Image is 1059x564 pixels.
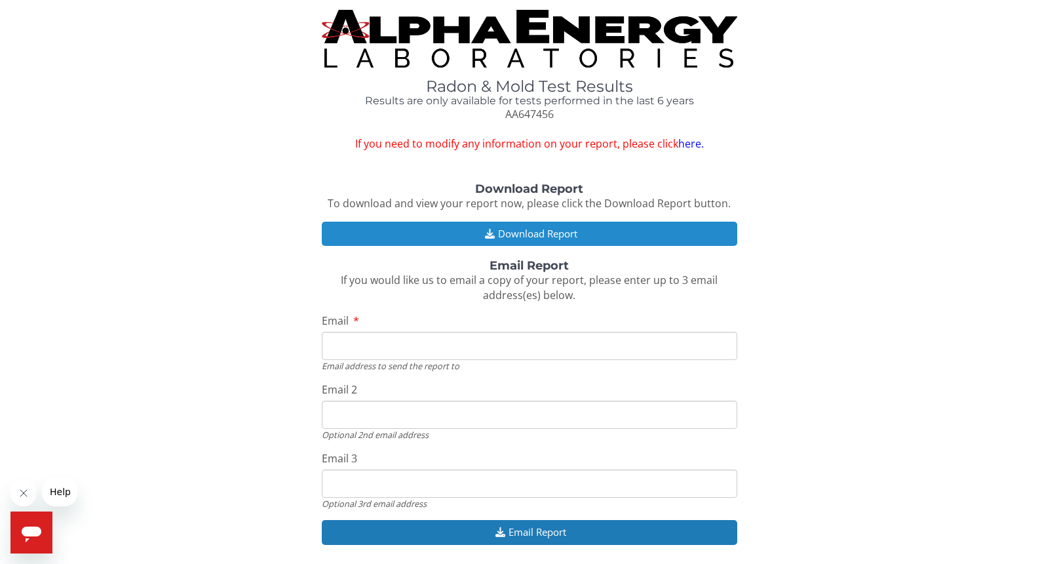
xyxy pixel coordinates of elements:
[328,196,731,211] span: To download and view your report now, please click the Download Report button.
[322,78,737,95] h1: Radon & Mold Test Results
[678,136,704,151] a: here.
[10,512,52,554] iframe: Button to launch messaging window
[322,498,737,510] div: Optional 3rd email address
[322,10,737,68] img: TightCrop.jpg
[322,429,737,441] div: Optional 2nd email address
[475,182,583,196] strong: Download Report
[322,136,737,151] span: If you need to modify any information on your report, please click
[341,273,718,302] span: If you would like us to email a copy of your report, please enter up to 3 email address(es) below.
[322,382,357,397] span: Email 2
[322,313,349,328] span: Email
[322,95,737,107] h4: Results are only available for tests performed in the last 6 years
[42,477,77,506] iframe: Message from company
[505,107,554,121] span: AA647456
[322,520,737,544] button: Email Report
[10,480,37,506] iframe: Close message
[322,360,737,372] div: Email address to send the report to
[322,451,357,466] span: Email 3
[322,222,737,246] button: Download Report
[490,258,569,273] strong: Email Report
